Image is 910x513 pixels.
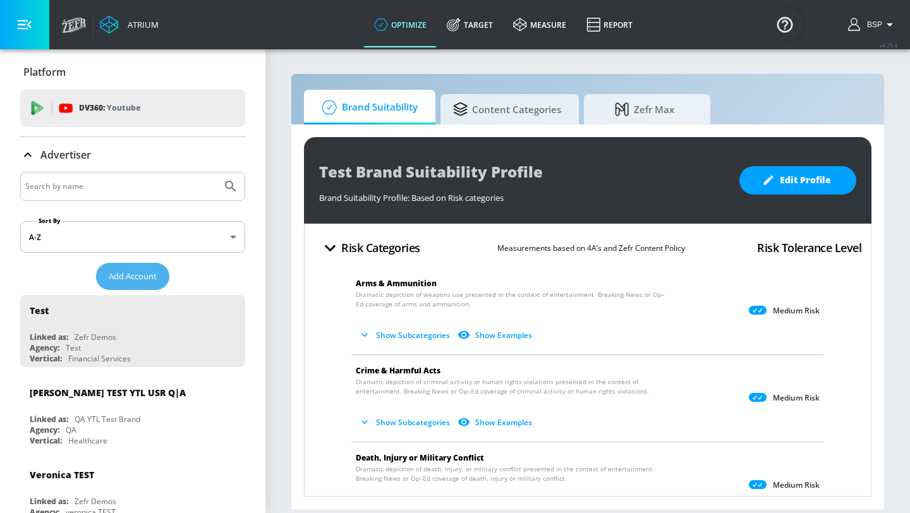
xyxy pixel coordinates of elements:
[356,290,666,309] span: Dramatic depiction of weapons use presented in the context of entertainment. Breaking News or Op–...
[30,496,68,507] div: Linked as:
[20,137,245,172] div: Advertiser
[40,148,91,162] p: Advertiser
[20,377,245,449] div: [PERSON_NAME] TEST YTL USR Q|ALinked as:QA YTL Test BrandAgency:QAVertical:Healthcare
[30,387,186,399] div: [PERSON_NAME] TEST YTL USR Q|A
[30,425,59,435] div: Agency:
[503,2,576,47] a: measure
[20,89,245,127] div: DV360: Youtube
[107,101,140,114] p: Youtube
[109,269,157,284] span: Add Account
[314,233,425,263] button: Risk Categories
[341,239,420,256] h4: Risk Categories
[79,101,140,115] p: DV360:
[68,353,131,364] div: Financial Services
[739,166,856,195] button: Edit Profile
[455,412,537,433] button: Show Examples
[23,65,66,79] p: Platform
[497,241,685,255] p: Measurements based on 4A’s and Zefr Content Policy
[862,20,882,29] span: login as: bsp_linking@zefr.com
[356,464,666,483] span: Dramatic depiction of death, injury, or military conflict presented in the context of entertainme...
[364,2,437,47] a: optimize
[757,239,861,256] h4: Risk Tolerance Level
[20,221,245,253] div: A-Z
[848,17,897,32] button: BSP
[356,452,484,463] span: Death, Injury or Military Conflict
[356,278,437,289] span: Arms & Ammunition
[36,217,63,225] label: Sort By
[30,332,68,342] div: Linked as:
[123,19,159,30] div: Atrium
[75,414,140,425] div: QA YTL Test Brand
[30,414,68,425] div: Linked as:
[765,172,831,188] span: Edit Profile
[317,92,418,123] span: Brand Suitability
[20,295,245,367] div: TestLinked as:Zefr DemosAgency:TestVertical:Financial Services
[576,2,643,47] a: Report
[30,435,62,446] div: Vertical:
[356,325,455,346] button: Show Subcategories
[100,15,159,34] a: Atrium
[773,306,820,316] p: Medium Risk
[356,365,440,376] span: Crime & Harmful Acts
[356,412,455,433] button: Show Subcategories
[30,469,94,481] div: Veronica TEST
[453,94,561,124] span: Content Categories
[455,325,537,346] button: Show Examples
[96,263,169,290] button: Add Account
[25,178,217,195] input: Search by name
[30,342,59,353] div: Agency:
[773,393,820,403] p: Medium Risk
[437,2,503,47] a: Target
[75,332,116,342] div: Zefr Demos
[68,435,107,446] div: Healthcare
[773,480,820,490] p: Medium Risk
[319,186,727,203] div: Brand Suitability Profile: Based on Risk categories
[597,94,693,124] span: Zefr Max
[66,342,81,353] div: Test
[75,496,116,507] div: Zefr Demos
[880,42,897,49] span: v 4.25.4
[767,6,803,42] button: Open Resource Center
[30,305,49,317] div: Test
[30,353,62,364] div: Vertical:
[356,377,666,396] span: Dramatic depiction of criminal activity or human rights violations presented in the context of en...
[20,54,245,90] div: Platform
[66,425,76,435] div: QA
